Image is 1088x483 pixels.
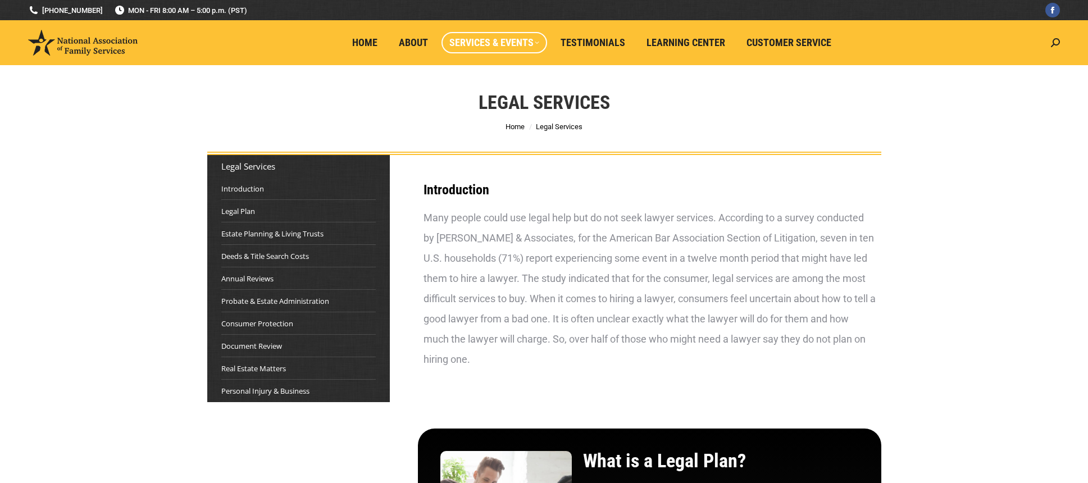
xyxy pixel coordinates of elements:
a: Learning Center [639,32,733,53]
a: Deeds & Title Search Costs [221,250,309,262]
span: Learning Center [647,37,725,49]
span: Legal Services [536,122,582,131]
span: MON - FRI 8:00 AM – 5:00 p.m. (PST) [114,5,247,16]
h1: Legal Services [479,90,610,115]
a: About [391,32,436,53]
a: Home [344,32,385,53]
a: Personal Injury & Business [221,385,309,397]
h2: What is a Legal Plan? [583,451,858,470]
a: Real Estate Matters [221,363,286,374]
div: Many people could use legal help but do not seek lawyer services. According to a survey conducted... [424,208,876,370]
span: Services & Events [449,37,539,49]
span: Customer Service [746,37,831,49]
div: Legal Services [221,161,376,172]
span: Home [352,37,377,49]
h3: Introduction [424,183,876,197]
a: Document Review [221,340,282,352]
a: [PHONE_NUMBER] [28,5,103,16]
span: Testimonials [561,37,625,49]
a: Home [506,122,525,131]
a: Facebook page opens in new window [1045,3,1060,17]
a: Legal Plan [221,206,255,217]
span: About [399,37,428,49]
a: Consumer Protection [221,318,293,329]
img: National Association of Family Services [28,30,138,56]
a: Testimonials [553,32,633,53]
a: Annual Reviews [221,273,274,284]
a: Introduction [221,183,264,194]
a: Customer Service [739,32,839,53]
a: Estate Planning & Living Trusts [221,228,324,239]
a: Probate & Estate Administration [221,295,329,307]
